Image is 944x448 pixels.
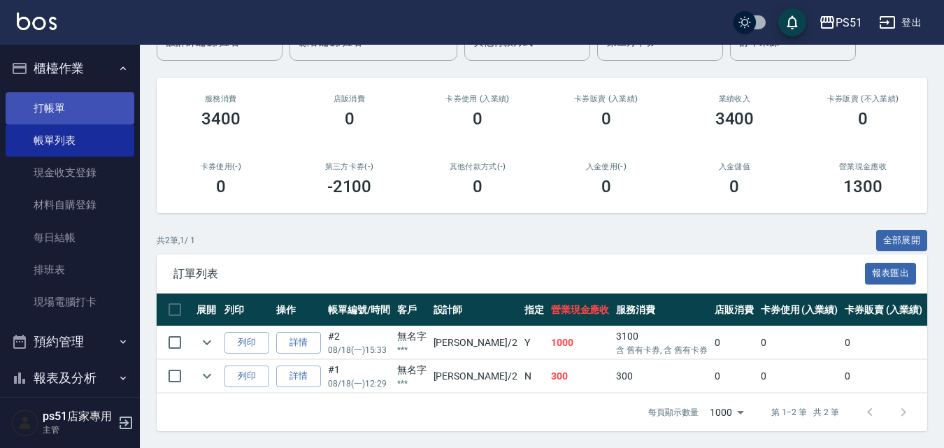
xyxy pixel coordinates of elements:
[302,162,397,171] h2: 第三方卡券(-)
[224,366,269,387] button: 列印
[43,410,114,424] h5: ps51店家專用
[473,177,482,196] h3: 0
[757,294,842,326] th: 卡券使用 (入業績)
[757,326,842,359] td: 0
[324,360,394,393] td: #1
[6,189,134,221] a: 材料自購登錄
[11,409,39,437] img: Person
[430,294,521,326] th: 設計師
[778,8,806,36] button: save
[815,162,910,171] h2: 營業現金應收
[430,326,521,359] td: [PERSON_NAME] /2
[324,294,394,326] th: 帳單編號/時間
[711,360,757,393] td: 0
[196,332,217,353] button: expand row
[324,326,394,359] td: #2
[559,94,654,103] h2: 卡券販賣 (入業績)
[548,360,613,393] td: 300
[865,266,917,280] a: 報表匯出
[6,92,134,124] a: 打帳單
[687,94,782,103] h2: 業績收入
[430,162,525,171] h2: 其他付款方式(-)
[43,424,114,436] p: 主管
[548,294,613,326] th: 營業現金應收
[841,326,926,359] td: 0
[601,109,611,129] h3: 0
[616,344,707,356] p: 含 舊有卡券, 含 舊有卡券
[201,109,241,129] h3: 3400
[397,363,427,377] div: 無名字
[858,109,868,129] h3: 0
[173,94,269,103] h3: 服務消費
[6,50,134,87] button: 櫃檯作業
[548,326,613,359] td: 1000
[729,177,739,196] h3: 0
[193,294,221,326] th: 展開
[613,326,710,359] td: 3100
[157,234,195,247] p: 共 2 筆, 1 / 1
[345,109,355,129] h3: 0
[173,267,865,281] span: 訂單列表
[327,177,372,196] h3: -2100
[196,366,217,386] button: expand row
[328,377,390,390] p: 08/18 (一) 12:29
[6,396,134,432] button: 客戶管理
[843,177,882,196] h3: 1300
[221,294,273,326] th: 列印
[873,10,927,36] button: 登出
[6,360,134,396] button: 報表及分析
[521,326,548,359] td: Y
[273,294,324,326] th: 操作
[473,109,482,129] h3: 0
[715,109,755,129] h3: 3400
[328,344,390,356] p: 08/18 (一) 15:33
[173,162,269,171] h2: 卡券使用(-)
[6,324,134,360] button: 預約管理
[6,222,134,254] a: 每日結帳
[276,332,321,354] a: 詳情
[813,8,868,37] button: PS51
[521,294,548,326] th: 指定
[841,294,926,326] th: 卡券販賣 (入業績)
[613,294,710,326] th: 服務消費
[430,360,521,393] td: [PERSON_NAME] /2
[302,94,397,103] h2: 店販消費
[704,393,749,431] div: 1000
[216,177,226,196] h3: 0
[841,360,926,393] td: 0
[6,157,134,189] a: 現金收支登錄
[711,294,757,326] th: 店販消費
[613,360,710,393] td: 300
[559,162,654,171] h2: 入金使用(-)
[771,406,839,419] p: 第 1–2 筆 共 2 筆
[394,294,430,326] th: 客戶
[6,124,134,157] a: 帳單列表
[648,406,699,419] p: 每頁顯示數量
[865,263,917,284] button: 報表匯出
[601,177,611,196] h3: 0
[687,162,782,171] h2: 入金儲值
[6,286,134,318] a: 現場電腦打卡
[224,332,269,354] button: 列印
[711,326,757,359] td: 0
[6,254,134,286] a: 排班表
[430,94,525,103] h2: 卡券使用 (入業績)
[836,14,862,31] div: PS51
[757,360,842,393] td: 0
[815,94,910,103] h2: 卡券販賣 (不入業績)
[397,329,427,344] div: 無名字
[521,360,548,393] td: N
[276,366,321,387] a: 詳情
[17,13,57,30] img: Logo
[876,230,928,252] button: 全部展開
